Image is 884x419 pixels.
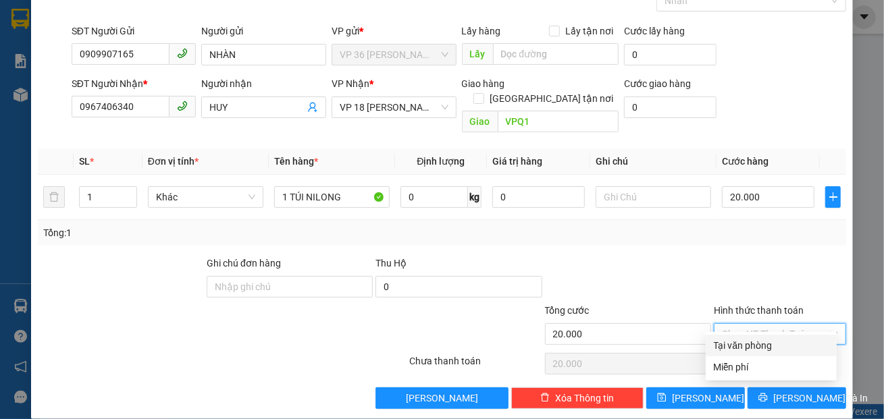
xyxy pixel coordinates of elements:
[590,148,717,175] th: Ghi chú
[207,276,373,298] input: Ghi chú đơn hàng
[657,393,667,403] span: save
[714,360,829,374] div: Miễn phí
[207,258,281,269] label: Ghi chú đơn hàng
[560,24,619,38] span: Lấy tận nơi
[758,393,768,403] span: printer
[340,45,448,65] span: VP 36 Lê Thành Duy - Bà Rịa
[555,391,614,406] span: Xóa Thông tin
[462,111,498,132] span: Giao
[375,387,508,409] button: [PERSON_NAME]
[492,156,542,167] span: Giá trị hàng
[672,391,744,406] span: [PERSON_NAME]
[375,258,407,269] span: Thu Hộ
[79,156,90,167] span: SL
[72,76,197,91] div: SĐT Người Nhận
[484,91,619,106] span: [GEOGRAPHIC_DATA] tận nơi
[714,305,804,316] label: Hình thức thanh toán
[462,78,505,89] span: Giao hàng
[462,26,501,36] span: Lấy hàng
[468,186,482,208] span: kg
[624,44,716,65] input: Cước lấy hàng
[408,354,543,377] div: Chưa thanh toán
[307,102,318,113] span: user-add
[511,387,644,409] button: deleteXóa Thông tin
[545,305,590,316] span: Tổng cước
[492,186,585,208] input: 0
[714,338,829,353] div: Tại văn phòng
[826,192,840,202] span: plus
[332,24,457,38] div: VP gửi
[540,393,550,403] span: delete
[825,186,841,208] button: plus
[148,156,199,167] span: Đơn vị tính
[340,97,448,117] span: VP 18 Nguyễn Thái Bình - Quận 1
[156,187,255,207] span: Khác
[72,24,197,38] div: SĐT Người Gửi
[177,48,188,59] span: phone
[332,78,369,89] span: VP Nhận
[722,156,769,167] span: Cước hàng
[201,24,326,38] div: Người gửi
[596,186,711,208] input: Ghi Chú
[43,186,65,208] button: delete
[773,391,868,406] span: [PERSON_NAME] và In
[624,96,716,118] input: Cước giao hàng
[462,43,493,65] span: Lấy
[493,43,619,65] input: Dọc đường
[646,387,745,409] button: save[PERSON_NAME]
[417,156,465,167] span: Định lượng
[748,387,846,409] button: printer[PERSON_NAME] và In
[274,156,318,167] span: Tên hàng
[43,225,342,240] div: Tổng: 1
[624,78,691,89] label: Cước giao hàng
[624,26,685,36] label: Cước lấy hàng
[201,76,326,91] div: Người nhận
[274,186,390,208] input: VD: Bàn, Ghế
[498,111,619,132] input: Dọc đường
[406,391,478,406] span: [PERSON_NAME]
[177,101,188,111] span: phone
